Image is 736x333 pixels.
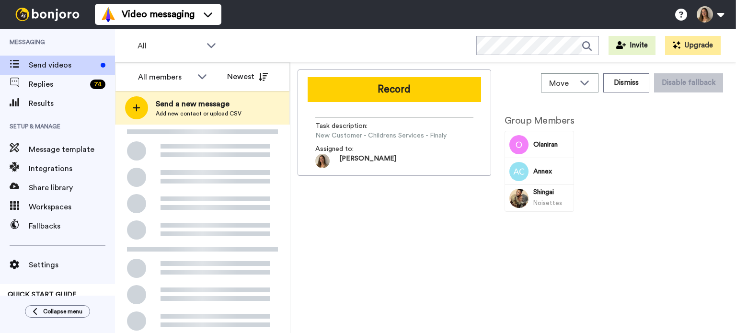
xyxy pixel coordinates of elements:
[29,98,115,109] span: Results
[101,7,116,22] img: vm-color.svg
[11,8,83,21] img: bj-logo-header-white.svg
[138,40,202,52] span: All
[29,220,115,232] span: Fallbacks
[654,73,723,92] button: Disable fallback
[29,259,115,271] span: Settings
[90,80,105,89] div: 74
[29,163,115,174] span: Integrations
[315,131,447,140] span: New Customer - Childrens Services - Finaly
[29,182,115,194] span: Share library
[156,110,241,117] span: Add new contact or upload CSV
[315,121,382,131] span: Task description :
[509,135,529,154] img: Image of Olaniran
[533,200,562,206] span: Noisettes
[43,308,82,315] span: Collapse menu
[315,154,330,168] img: bc71b2a9-2367-448f-a1e0-d3de117f3fca-1698231772.jpg
[509,189,529,208] img: Image of Shingai
[122,8,195,21] span: Video messaging
[138,71,193,83] div: All members
[533,140,571,149] span: Olaniran
[25,305,90,318] button: Collapse menu
[549,78,575,89] span: Move
[339,154,396,168] span: [PERSON_NAME]
[8,291,77,298] span: QUICK START GUIDE
[308,77,481,102] button: Record
[533,167,571,176] span: Annex
[603,73,649,92] button: Dismiss
[29,59,97,71] span: Send videos
[533,187,571,197] span: Shingai
[220,67,275,86] button: Newest
[29,79,86,90] span: Replies
[29,201,115,213] span: Workspaces
[665,36,721,55] button: Upgrade
[156,98,241,110] span: Send a new message
[315,144,382,154] span: Assigned to:
[609,36,655,55] button: Invite
[509,162,529,181] img: Image of Annex
[505,115,575,126] h2: Group Members
[29,144,115,155] span: Message template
